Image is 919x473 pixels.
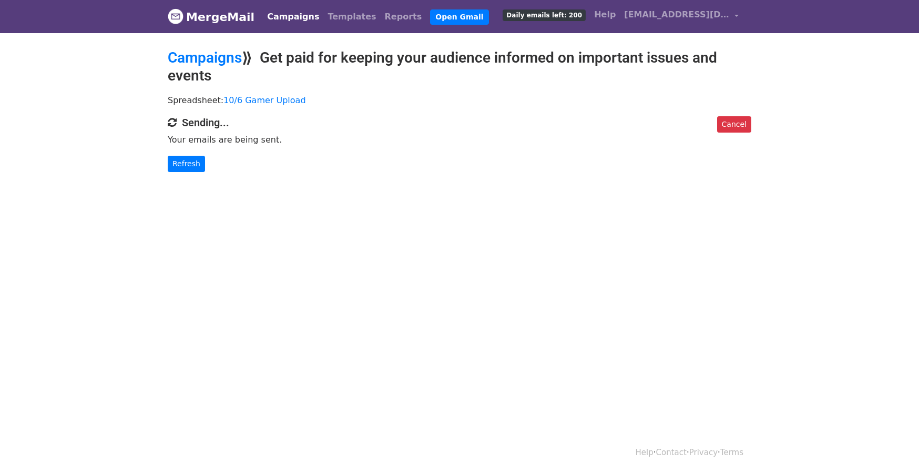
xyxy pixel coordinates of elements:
[323,6,380,27] a: Templates
[430,9,488,25] a: Open Gmail
[168,6,254,28] a: MergeMail
[689,448,718,457] a: Privacy
[168,49,242,66] a: Campaigns
[636,448,653,457] a: Help
[263,6,323,27] a: Campaigns
[590,4,620,25] a: Help
[717,116,751,133] a: Cancel
[620,4,743,29] a: [EMAIL_ADDRESS][DOMAIN_NAME]
[624,8,729,21] span: [EMAIL_ADDRESS][DOMAIN_NAME]
[720,448,743,457] a: Terms
[168,95,751,106] p: Spreadsheet:
[168,8,183,24] img: MergeMail logo
[498,4,590,25] a: Daily emails left: 200
[168,156,205,172] a: Refresh
[381,6,426,27] a: Reports
[168,134,751,145] p: Your emails are being sent.
[168,49,751,84] h2: ⟫ Get paid for keeping your audience informed on important issues and events
[223,95,305,105] a: 10/6 Gamer Upload
[503,9,586,21] span: Daily emails left: 200
[656,448,687,457] a: Contact
[168,116,751,129] h4: Sending...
